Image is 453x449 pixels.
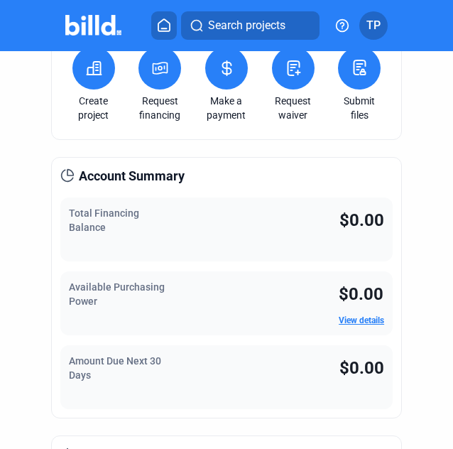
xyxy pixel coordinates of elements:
[202,94,251,122] a: Make a payment
[339,284,383,304] span: $0.00
[79,166,185,186] span: Account Summary
[181,11,320,40] button: Search projects
[65,15,121,36] img: Billd Company Logo
[135,94,185,122] a: Request financing
[69,281,165,307] span: Available Purchasing Power
[208,17,285,34] span: Search projects
[69,207,139,233] span: Total Financing Balance
[339,315,384,325] a: View details
[268,94,318,122] a: Request waiver
[69,355,161,381] span: Amount Due Next 30 Days
[339,210,384,230] span: $0.00
[69,94,119,122] a: Create project
[366,17,381,34] span: TP
[339,358,384,378] span: $0.00
[359,11,388,40] button: TP
[334,94,384,122] a: Submit files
